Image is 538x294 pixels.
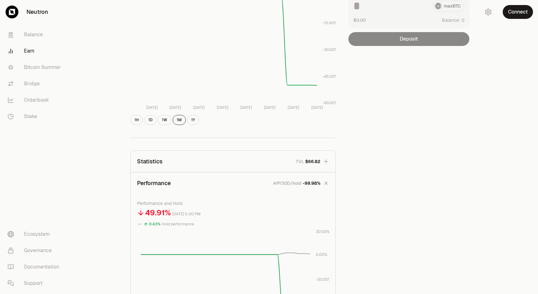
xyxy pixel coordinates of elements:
[137,179,171,188] p: Performance
[187,115,199,125] button: 1Y
[193,105,205,110] tspan: [DATE]
[137,157,163,166] p: Statistics
[3,76,68,92] a: Bridge
[145,208,171,218] div: 49.91%
[240,105,252,110] tspan: [DATE]
[503,5,533,19] button: Connect
[273,180,301,186] p: APY30D/hold
[131,151,335,172] button: StatisticsTVL$66.82
[3,92,68,108] a: Orderbook
[323,74,338,79] tspan: -45.00%
[303,180,320,186] span: -99.98%
[3,26,68,43] a: Balance
[3,259,68,275] a: Documentation
[169,105,181,110] tspan: [DATE]
[3,226,68,242] a: Ecosystem
[144,115,157,125] button: 1D
[158,115,171,125] button: 1W
[288,105,299,110] tspan: [DATE]
[323,100,338,105] tspan: -60.00%
[131,172,335,194] button: PerformanceAPY30D/hold-99.98%
[3,108,68,125] a: Stake
[162,221,194,228] div: Hold performance
[316,277,331,282] tspan: -20.00%
[3,242,68,259] a: Governance
[146,105,158,110] tspan: [DATE]
[296,158,304,165] p: TVL
[149,221,161,228] div: 0.43%
[172,211,201,218] div: [DATE] 5:00 PM
[311,105,323,110] tspan: [DATE]
[217,105,228,110] tspan: [DATE]
[3,59,68,76] a: Bitcoin Summer
[130,115,143,125] button: 1H
[316,252,327,257] tspan: 0.00%
[3,275,68,291] a: Support
[353,17,366,23] button: $0.00
[137,200,329,206] p: Performance and Hold
[264,105,276,110] tspan: [DATE]
[316,229,329,234] tspan: 20.00%
[323,20,337,25] tspan: -15.00%
[173,115,186,125] button: 1M
[323,47,338,52] tspan: -30.00%
[305,158,320,165] span: $66.82
[3,43,68,59] a: Earn
[442,17,460,23] span: Balance:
